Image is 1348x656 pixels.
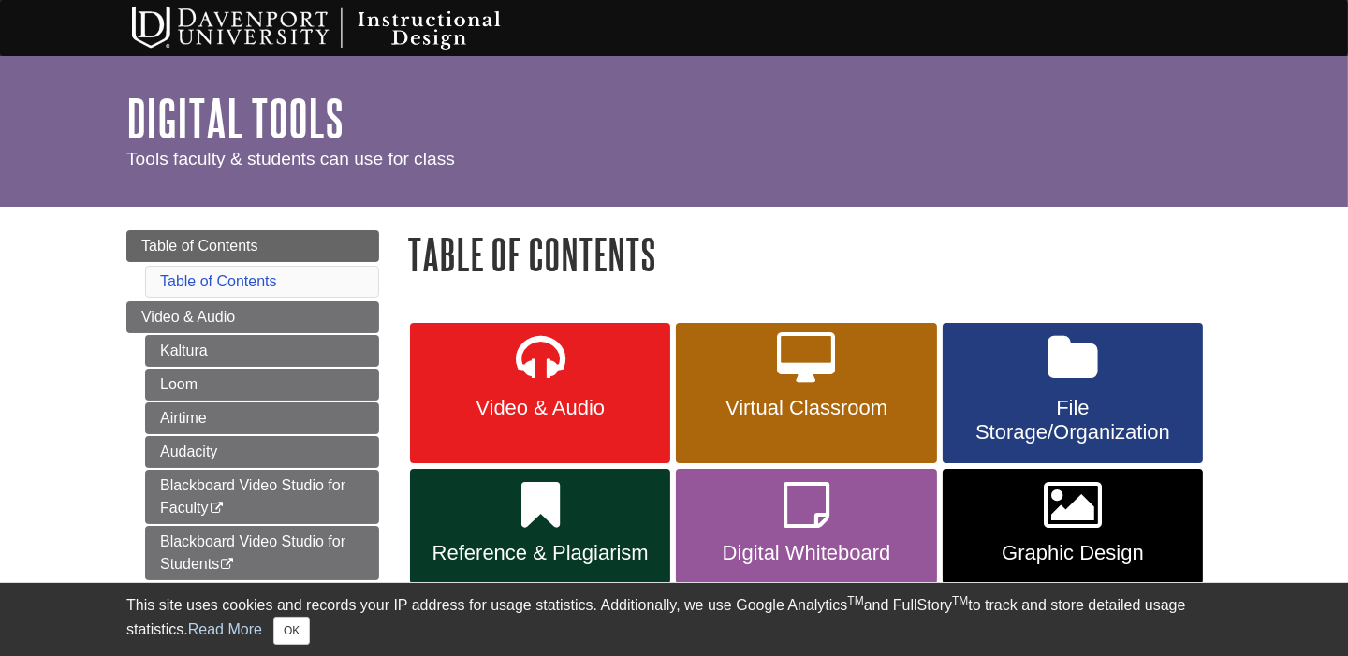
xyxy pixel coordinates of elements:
[957,541,1189,565] span: Graphic Design
[690,396,922,420] span: Virtual Classroom
[273,617,310,645] button: Close
[424,396,656,420] span: Video & Audio
[145,335,379,367] a: Kaltura
[145,369,379,401] a: Loom
[188,621,262,637] a: Read More
[126,301,379,333] a: Video & Audio
[126,230,379,262] a: Table of Contents
[410,323,670,463] a: Video & Audio
[145,526,379,580] a: Blackboard Video Studio for Students
[424,541,656,565] span: Reference & Plagiarism
[145,470,379,524] a: Blackboard Video Studio for Faculty
[676,469,936,585] a: Digital Whiteboard
[943,469,1203,585] a: Graphic Design
[117,5,566,51] img: Davenport University Instructional Design
[943,323,1203,463] a: File Storage/Organization
[690,541,922,565] span: Digital Whiteboard
[126,89,344,147] a: Digital Tools
[126,594,1222,645] div: This site uses cookies and records your IP address for usage statistics. Additionally, we use Goo...
[847,594,863,607] sup: TM
[160,273,277,289] a: Table of Contents
[141,309,235,325] span: Video & Audio
[141,238,258,254] span: Table of Contents
[209,503,225,515] i: This link opens in a new window
[219,559,235,571] i: This link opens in a new window
[676,323,936,463] a: Virtual Classroom
[957,396,1189,445] span: File Storage/Organization
[410,469,670,585] a: Reference & Plagiarism
[145,436,379,468] a: Audacity
[407,230,1222,278] h1: Table of Contents
[145,402,379,434] a: Airtime
[952,594,968,607] sup: TM
[126,149,455,168] span: Tools faculty & students can use for class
